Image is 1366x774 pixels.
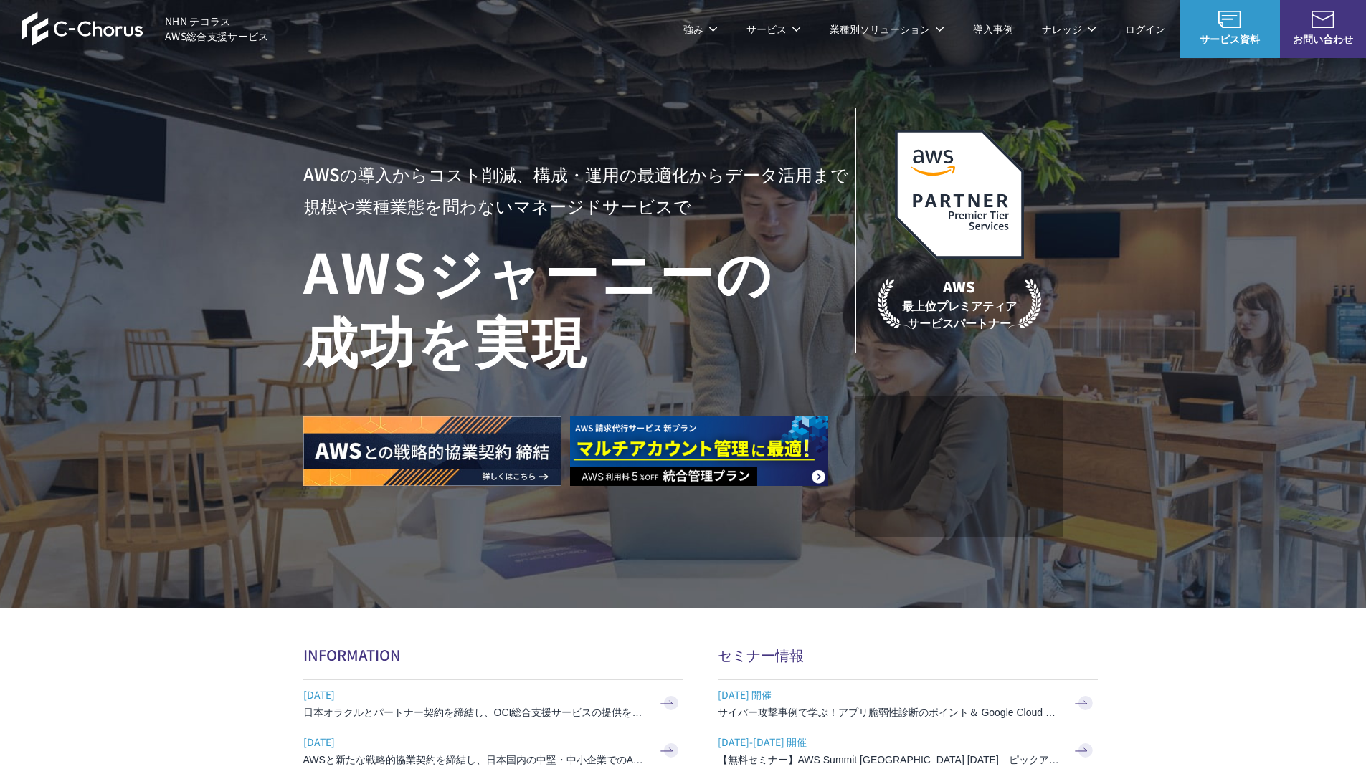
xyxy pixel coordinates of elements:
span: [DATE] [303,684,648,705]
img: AWS総合支援サービス C-Chorus サービス資料 [1218,11,1241,28]
h3: サイバー攻撃事例で学ぶ！アプリ脆弱性診断のポイント＆ Google Cloud セキュリティ対策 [718,705,1062,720]
p: 強み [683,21,718,37]
img: AWSプレミアティアサービスパートナー [895,130,1024,259]
img: お問い合わせ [1312,11,1334,28]
p: 業種別ソリューション [830,21,944,37]
h3: 日本オラクルとパートナー契約を締結し、OCI総合支援サービスの提供を開始 [303,705,648,720]
img: AWS請求代行サービス 統合管理プラン [570,416,828,486]
span: NHN テコラス AWS総合支援サービス [165,14,269,44]
img: AWSとの戦略的協業契約 締結 [303,416,561,486]
p: 最上位プレミアティア サービスパートナー [878,276,1041,331]
h3: AWSと新たな戦略的協業契約を締結し、日本国内の中堅・中小企業でのAWS活用を加速 [303,752,648,767]
em: AWS [943,276,975,297]
a: ログイン [1125,21,1165,37]
h2: INFORMATION [303,644,683,665]
a: [DATE] 日本オラクルとパートナー契約を締結し、OCI総合支援サービスの提供を開始 [303,680,683,727]
a: [DATE] 開催 サイバー攻撃事例で学ぶ！アプリ脆弱性診断のポイント＆ Google Cloud セキュリティ対策 [718,680,1098,727]
img: 契約件数 [884,418,1035,522]
h3: 【無料セミナー】AWS Summit [GEOGRAPHIC_DATA] [DATE] ピックアップセッション [718,752,1062,767]
h1: AWS ジャーニーの 成功を実現 [303,236,855,373]
span: お問い合わせ [1280,32,1366,47]
p: サービス [746,21,801,37]
p: AWSの導入からコスト削減、 構成・運用の最適化からデータ活用まで 規模や業種業態を問わない マネージドサービスで [303,158,855,221]
span: サービス資料 [1180,32,1280,47]
span: [DATE] 開催 [718,684,1062,705]
span: [DATE]-[DATE] 開催 [718,731,1062,752]
p: ナレッジ [1042,21,1096,37]
span: [DATE] [303,731,648,752]
a: [DATE] AWSと新たな戦略的協業契約を締結し、日本国内の中堅・中小企業でのAWS活用を加速 [303,727,683,774]
h2: セミナー情報 [718,644,1098,665]
a: 導入事例 [973,21,1013,37]
a: [DATE]-[DATE] 開催 【無料セミナー】AWS Summit [GEOGRAPHIC_DATA] [DATE] ピックアップセッション [718,727,1098,774]
a: AWS総合支援サービス C-Chorus NHN テコラスAWS総合支援サービス [22,11,269,46]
